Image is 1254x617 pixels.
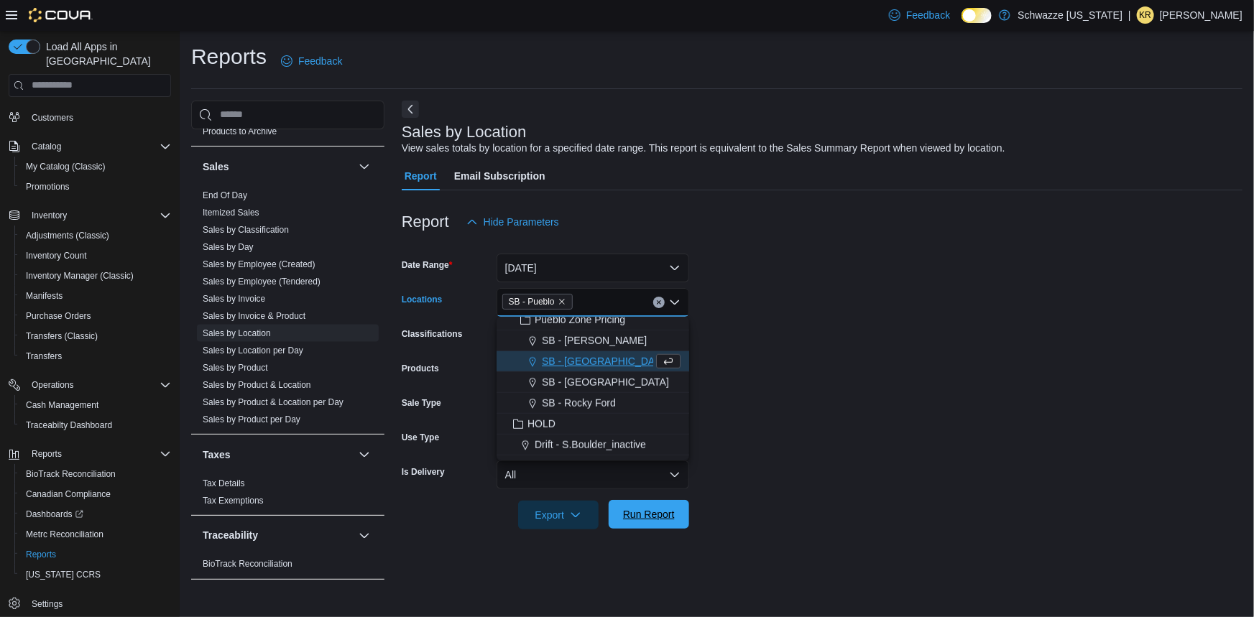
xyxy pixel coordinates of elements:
span: Transfers [26,351,62,362]
span: Manifests [20,287,171,305]
span: Feedback [298,54,342,68]
span: Sales by Product [203,362,268,374]
span: Dark Mode [962,23,962,24]
a: Sales by Day [203,242,254,252]
div: Traceability [191,556,384,579]
span: Adjustments (Classic) [26,230,109,241]
a: Metrc Reconciliation [20,526,109,543]
button: Reports [14,544,177,565]
button: Remove SB - Pueblo from selection in this group [558,297,566,306]
span: Dashboards [20,506,171,523]
span: Catalog [26,138,171,155]
span: Canadian Compliance [26,488,111,500]
a: Canadian Compliance [20,486,116,503]
a: Sales by Employee (Tendered) [203,277,321,287]
a: My Catalog (Classic) [20,158,111,175]
a: Purchase Orders [20,307,97,325]
span: SB - Pueblo [502,294,573,310]
a: Settings [26,595,68,613]
span: Cash Management [26,399,98,411]
span: Metrc Reconciliation [26,529,103,540]
a: Cash Management [20,396,104,414]
a: Sales by Invoice & Product [203,311,305,321]
span: Reports [26,445,171,463]
button: Sales [203,159,353,174]
button: Manifests [14,286,177,306]
button: Operations [3,375,177,395]
h3: Sales by Location [402,124,527,141]
button: Transfers (Classic) [14,326,177,346]
span: Sales by Invoice [203,293,265,305]
button: All [497,460,689,489]
a: Manifests [20,287,68,305]
button: Purchase Orders [14,306,177,326]
span: Purchase Orders [20,307,171,325]
button: Settings [3,593,177,614]
a: Itemized Sales [203,208,259,218]
span: Feedback [906,8,950,22]
a: Products to Archive [203,126,277,136]
a: Feedback [275,47,348,75]
a: Dashboards [14,504,177,524]
span: Settings [32,598,63,610]
span: Drift - S.Boulder_inactive [535,437,646,452]
span: Inventory Count [20,247,171,264]
span: Inventory Count [26,250,87,261]
button: Traceability [356,527,373,544]
h3: Report [402,213,449,231]
span: Cash Management [20,396,171,414]
span: My Catalog (Classic) [20,158,171,175]
button: Traceabilty Dashboard [14,415,177,435]
a: Sales by Product & Location per Day [203,397,344,407]
a: Sales by Location [203,328,271,338]
button: Pueblo Zone Pricing [497,310,689,330]
a: Sales by Employee (Created) [203,259,315,269]
span: SA - COS_inactive [535,458,618,473]
label: Use Type [402,432,439,443]
a: Sales by Product & Location [203,380,311,390]
span: Inventory [32,210,67,221]
span: Canadian Compliance [20,486,171,503]
span: Adjustments (Classic) [20,227,171,244]
button: Customers [3,106,177,127]
span: Sales by Employee (Created) [203,259,315,270]
button: Transfers [14,346,177,366]
a: BioTrack Reconciliation [20,465,121,483]
span: Promotions [26,181,70,192]
a: Sales by Classification [203,225,289,235]
button: Canadian Compliance [14,484,177,504]
span: Reports [32,448,62,460]
button: SB - [GEOGRAPHIC_DATA] [497,351,689,372]
h1: Reports [191,42,267,71]
button: SB - Rocky Ford [497,393,689,414]
span: Transfers (Classic) [26,330,98,342]
button: Taxes [356,446,373,463]
span: Dashboards [26,509,83,520]
label: Sale Type [402,397,441,409]
button: SB - [PERSON_NAME] [497,330,689,351]
span: Sales by Location per Day [203,345,303,356]
button: Close list of options [669,297,681,308]
span: Metrc Reconciliation [20,526,171,543]
span: Sales by Product & Location [203,379,311,391]
span: Sales by Day [203,241,254,253]
button: Reports [3,444,177,464]
a: Inventory Manager (Classic) [20,267,139,284]
span: Operations [26,376,171,394]
button: Promotions [14,177,177,197]
span: Sales by Employee (Tendered) [203,276,321,287]
button: Operations [26,376,80,394]
span: Customers [26,108,171,126]
span: Inventory Manager (Classic) [20,267,171,284]
span: Sales by Invoice & Product [203,310,305,322]
div: Kevin Rodriguez [1137,6,1154,24]
span: Customers [32,112,73,124]
a: Tax Details [203,478,245,488]
label: Classifications [402,328,463,340]
button: Catalog [3,136,177,157]
p: | [1128,6,1131,24]
button: Inventory [26,207,73,224]
h3: Sales [203,159,229,174]
span: SB - Rocky Ford [542,396,616,410]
